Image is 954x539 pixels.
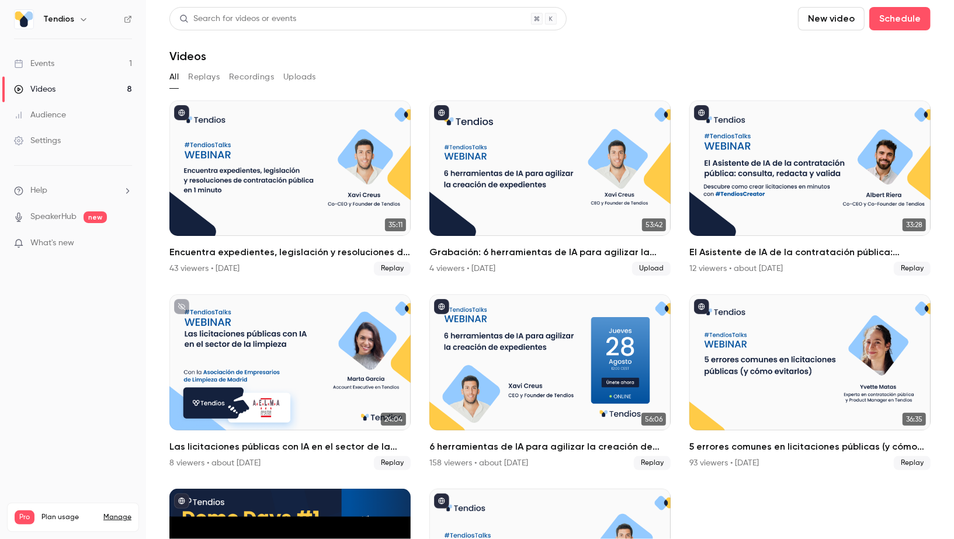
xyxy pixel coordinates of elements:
[434,299,449,314] button: published
[188,68,220,86] button: Replays
[30,185,47,197] span: Help
[169,100,411,276] li: Encuentra expedientes, legislación y resoluciones de contratación pública en 1 minuto
[694,105,709,120] button: published
[169,294,411,470] li: Las licitaciones públicas con IA en el sector de la limpieza
[689,457,759,469] div: 93 viewers • [DATE]
[169,49,206,63] h1: Videos
[894,456,931,470] span: Replay
[385,218,406,231] span: 35:11
[169,457,261,469] div: 8 viewers • about [DATE]
[632,262,671,276] span: Upload
[689,294,931,470] li: 5 errores comunes en licitaciones públicas (y cómo evitarlos)
[429,457,528,469] div: 158 viewers • about [DATE]
[43,13,74,25] h6: Tendios
[41,513,96,522] span: Plan usage
[14,58,54,69] div: Events
[869,7,931,30] button: Schedule
[641,413,666,426] span: 56:06
[174,493,189,509] button: published
[374,456,411,470] span: Replay
[429,440,671,454] h2: 6 herramientas de IA para agilizar la creación de expedientes
[84,211,107,223] span: new
[15,510,34,524] span: Pro
[689,440,931,454] h2: 5 errores comunes en licitaciones públicas (y cómo evitarlos)
[434,493,449,509] button: published
[15,10,33,29] img: Tendios
[429,100,671,276] a: 53:42Grabación: 6 herramientas de IA para agilizar la creación de expedientes4 viewers • [DATE]Up...
[694,299,709,314] button: published
[169,100,411,276] a: 35:11Encuentra expedientes, legislación y resoluciones de contratación pública en 1 minuto43 view...
[169,68,179,86] button: All
[169,7,931,532] section: Videos
[903,218,926,231] span: 33:28
[689,263,783,274] div: 12 viewers • about [DATE]
[169,263,240,274] div: 43 viewers • [DATE]
[103,513,131,522] a: Manage
[14,84,55,95] div: Videos
[374,262,411,276] span: Replay
[174,299,189,314] button: unpublished
[429,245,671,259] h2: Grabación: 6 herramientas de IA para agilizar la creación de expedientes
[634,456,671,470] span: Replay
[903,413,926,426] span: 36:35
[14,135,61,147] div: Settings
[14,109,66,121] div: Audience
[169,245,411,259] h2: Encuentra expedientes, legislación y resoluciones de contratación pública en 1 minuto
[689,100,931,276] a: 33:28El Asistente de IA de la contratación pública: consulta, redacta y valida.12 viewers • about...
[689,100,931,276] li: El Asistente de IA de la contratación pública: consulta, redacta y valida.
[174,105,189,120] button: published
[689,294,931,470] a: 36:355 errores comunes en licitaciones públicas (y cómo evitarlos)93 viewers • [DATE]Replay
[894,262,931,276] span: Replay
[283,68,316,86] button: Uploads
[434,105,449,120] button: published
[169,440,411,454] h2: Las licitaciones públicas con IA en el sector de la limpieza
[689,245,931,259] h2: El Asistente de IA de la contratación pública: consulta, redacta y valida.
[14,185,132,197] li: help-dropdown-opener
[798,7,865,30] button: New video
[429,263,495,274] div: 4 viewers • [DATE]
[229,68,274,86] button: Recordings
[429,100,671,276] li: Grabación: 6 herramientas de IA para agilizar la creación de expedientes
[30,237,74,249] span: What's new
[381,413,406,426] span: 24:04
[642,218,666,231] span: 53:42
[429,294,671,470] a: 56:066 herramientas de IA para agilizar la creación de expedientes158 viewers • about [DATE]Replay
[169,294,411,470] a: 24:04Las licitaciones públicas con IA en el sector de la limpieza8 viewers • about [DATE]Replay
[179,13,296,25] div: Search for videos or events
[429,294,671,470] li: 6 herramientas de IA para agilizar la creación de expedientes
[30,211,77,223] a: SpeakerHub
